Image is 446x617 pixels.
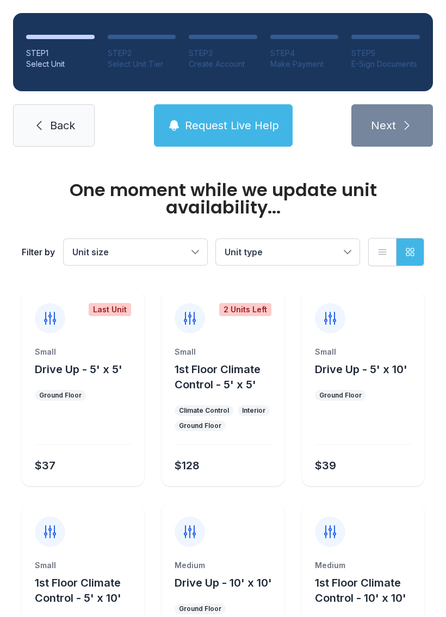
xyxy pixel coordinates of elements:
[189,48,257,59] div: STEP 3
[315,362,407,377] button: Drive Up - 5' x 10'
[175,458,200,473] div: $128
[371,118,396,133] span: Next
[50,118,75,133] span: Back
[22,181,424,216] div: One moment while we update unit availability...
[39,391,82,400] div: Ground Floor
[185,118,279,133] span: Request Live Help
[315,458,336,473] div: $39
[351,48,420,59] div: STEP 5
[35,362,122,377] button: Drive Up - 5' x 5'
[175,560,271,571] div: Medium
[315,560,411,571] div: Medium
[270,48,339,59] div: STEP 4
[72,247,109,257] span: Unit size
[270,59,339,70] div: Make Payment
[108,59,176,70] div: Select Unit Tier
[315,363,407,376] span: Drive Up - 5' x 10'
[319,391,362,400] div: Ground Floor
[35,458,55,473] div: $37
[225,247,263,257] span: Unit type
[175,362,280,392] button: 1st Floor Climate Control - 5' x 5'
[26,59,95,70] div: Select Unit
[35,576,121,605] span: 1st Floor Climate Control - 5' x 10'
[242,406,265,415] div: Interior
[35,560,131,571] div: Small
[175,576,272,589] span: Drive Up - 10' x 10'
[216,239,360,265] button: Unit type
[179,605,221,613] div: Ground Floor
[315,575,420,606] button: 1st Floor Climate Control - 10' x 10'
[35,363,122,376] span: Drive Up - 5' x 5'
[175,575,272,590] button: Drive Up - 10' x 10'
[189,59,257,70] div: Create Account
[219,303,271,316] div: 2 Units Left
[35,347,131,357] div: Small
[26,48,95,59] div: STEP 1
[179,421,221,430] div: Ground Floor
[315,347,411,357] div: Small
[89,303,131,316] div: Last Unit
[22,245,55,259] div: Filter by
[64,239,207,265] button: Unit size
[175,347,271,357] div: Small
[175,363,261,391] span: 1st Floor Climate Control - 5' x 5'
[179,406,229,415] div: Climate Control
[351,59,420,70] div: E-Sign Documents
[315,576,406,605] span: 1st Floor Climate Control - 10' x 10'
[35,575,140,606] button: 1st Floor Climate Control - 5' x 10'
[108,48,176,59] div: STEP 2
